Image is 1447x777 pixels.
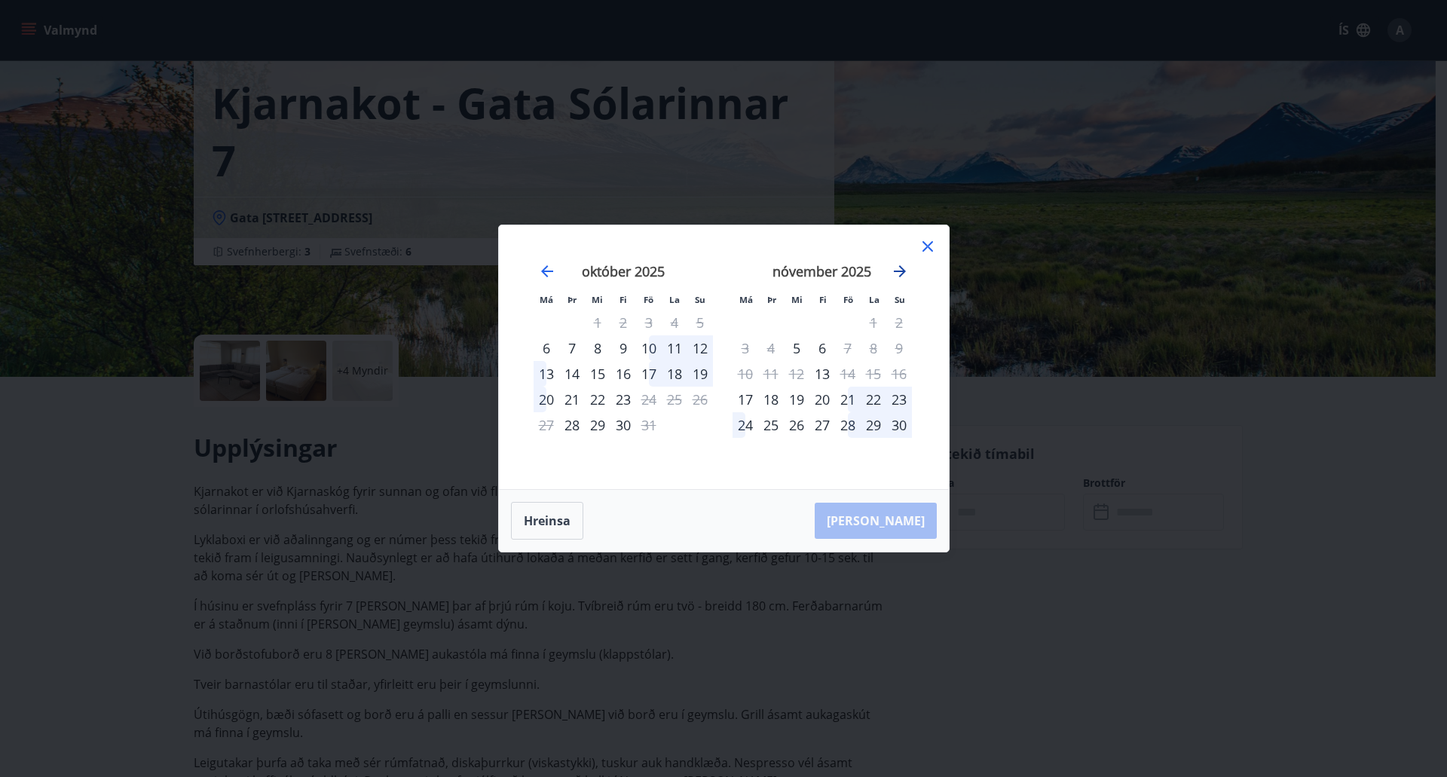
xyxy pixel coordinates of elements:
td: Choose laugardagur, 18. október 2025 as your check-in date. It’s available. [662,361,687,387]
td: Choose föstudagur, 28. nóvember 2025 as your check-in date. It’s available. [835,412,861,438]
div: Aðeins innritun í boði [784,335,809,361]
div: 7 [559,335,585,361]
td: Not available. föstudagur, 7. nóvember 2025 [835,335,861,361]
td: Not available. laugardagur, 4. október 2025 [662,310,687,335]
td: Not available. laugardagur, 15. nóvember 2025 [861,361,886,387]
div: 23 [610,387,636,412]
small: Su [895,294,905,305]
div: 15 [585,361,610,387]
td: Not available. föstudagur, 24. október 2025 [636,387,662,412]
td: Not available. fimmtudagur, 2. október 2025 [610,310,636,335]
td: Choose miðvikudagur, 5. nóvember 2025 as your check-in date. It’s available. [784,335,809,361]
td: Choose fimmtudagur, 20. nóvember 2025 as your check-in date. It’s available. [809,387,835,412]
div: 13 [534,361,559,387]
td: Choose þriðjudagur, 7. október 2025 as your check-in date. It’s available. [559,335,585,361]
div: 22 [585,387,610,412]
td: Not available. þriðjudagur, 11. nóvember 2025 [758,361,784,387]
div: 20 [809,387,835,412]
td: Not available. laugardagur, 25. október 2025 [662,387,687,412]
div: 11 [662,335,687,361]
td: Choose mánudagur, 17. nóvember 2025 as your check-in date. It’s available. [733,387,758,412]
small: Þr [767,294,776,305]
td: Choose þriðjudagur, 14. október 2025 as your check-in date. It’s available. [559,361,585,387]
button: Hreinsa [511,502,583,540]
div: 18 [758,387,784,412]
td: Choose laugardagur, 22. nóvember 2025 as your check-in date. It’s available. [861,387,886,412]
td: Not available. miðvikudagur, 1. október 2025 [585,310,610,335]
td: Not available. föstudagur, 3. október 2025 [636,310,662,335]
td: Choose föstudagur, 10. október 2025 as your check-in date. It’s available. [636,335,662,361]
strong: nóvember 2025 [772,262,871,280]
div: Calendar [517,243,931,471]
td: Not available. sunnudagur, 26. október 2025 [687,387,713,412]
div: Move forward to switch to the next month. [891,262,909,280]
div: 24 [733,412,758,438]
td: Choose föstudagur, 17. október 2025 as your check-in date. It’s available. [636,361,662,387]
td: Choose föstudagur, 21. nóvember 2025 as your check-in date. It’s available. [835,387,861,412]
small: Su [695,294,705,305]
td: Choose þriðjudagur, 25. nóvember 2025 as your check-in date. It’s available. [758,412,784,438]
td: Not available. laugardagur, 1. nóvember 2025 [861,310,886,335]
div: Aðeins innritun í boði [809,361,835,387]
div: 28 [835,412,861,438]
td: Choose miðvikudagur, 22. október 2025 as your check-in date. It’s available. [585,387,610,412]
div: 26 [784,412,809,438]
td: Choose fimmtudagur, 6. nóvember 2025 as your check-in date. It’s available. [809,335,835,361]
div: 25 [758,412,784,438]
td: Choose miðvikudagur, 15. október 2025 as your check-in date. It’s available. [585,361,610,387]
small: La [669,294,680,305]
div: 14 [559,361,585,387]
td: Not available. mánudagur, 10. nóvember 2025 [733,361,758,387]
small: Má [540,294,553,305]
td: Choose laugardagur, 11. október 2025 as your check-in date. It’s available. [662,335,687,361]
div: Aðeins innritun í boði [559,412,585,438]
td: Choose fimmtudagur, 16. október 2025 as your check-in date. It’s available. [610,361,636,387]
td: Not available. miðvikudagur, 12. nóvember 2025 [784,361,809,387]
div: 12 [687,335,713,361]
strong: október 2025 [582,262,665,280]
div: 19 [784,387,809,412]
small: La [869,294,880,305]
td: Choose miðvikudagur, 8. október 2025 as your check-in date. It’s available. [585,335,610,361]
div: 22 [861,387,886,412]
div: 21 [559,387,585,412]
div: 16 [610,361,636,387]
small: Mi [592,294,603,305]
small: Fö [843,294,853,305]
div: 6 [809,335,835,361]
td: Choose mánudagur, 6. október 2025 as your check-in date. It’s available. [534,335,559,361]
td: Choose fimmtudagur, 13. nóvember 2025 as your check-in date. It’s available. [809,361,835,387]
td: Not available. sunnudagur, 9. nóvember 2025 [886,335,912,361]
td: Not available. sunnudagur, 16. nóvember 2025 [886,361,912,387]
small: Fö [644,294,653,305]
td: Choose þriðjudagur, 21. október 2025 as your check-in date. It’s available. [559,387,585,412]
div: Aðeins útritun í boði [835,335,861,361]
div: 21 [835,387,861,412]
small: Fi [619,294,627,305]
div: 30 [610,412,636,438]
div: 8 [585,335,610,361]
td: Not available. sunnudagur, 2. nóvember 2025 [886,310,912,335]
td: Not available. laugardagur, 8. nóvember 2025 [861,335,886,361]
td: Choose sunnudagur, 19. október 2025 as your check-in date. It’s available. [687,361,713,387]
td: Choose fimmtudagur, 30. október 2025 as your check-in date. It’s available. [610,412,636,438]
td: Choose sunnudagur, 12. október 2025 as your check-in date. It’s available. [687,335,713,361]
td: Choose sunnudagur, 23. nóvember 2025 as your check-in date. It’s available. [886,387,912,412]
small: Má [739,294,753,305]
div: 18 [662,361,687,387]
td: Choose fimmtudagur, 23. október 2025 as your check-in date. It’s available. [610,387,636,412]
small: Mi [791,294,803,305]
td: Choose mánudagur, 24. nóvember 2025 as your check-in date. It’s available. [733,412,758,438]
td: Choose miðvikudagur, 26. nóvember 2025 as your check-in date. It’s available. [784,412,809,438]
div: 9 [610,335,636,361]
td: Choose miðvikudagur, 19. nóvember 2025 as your check-in date. It’s available. [784,387,809,412]
td: Not available. föstudagur, 14. nóvember 2025 [835,361,861,387]
td: Choose miðvikudagur, 29. október 2025 as your check-in date. It’s available. [585,412,610,438]
div: 29 [585,412,610,438]
div: Aðeins innritun í boði [733,387,758,412]
td: Choose þriðjudagur, 28. október 2025 as your check-in date. It’s available. [559,412,585,438]
div: 27 [809,412,835,438]
div: 30 [886,412,912,438]
small: Þr [567,294,577,305]
div: 29 [861,412,886,438]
